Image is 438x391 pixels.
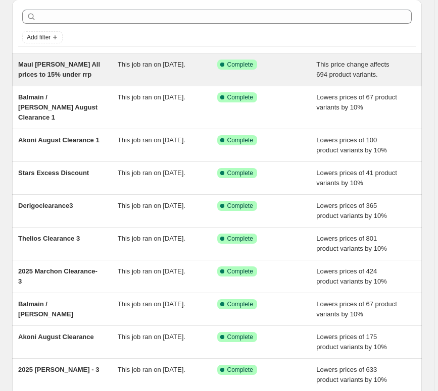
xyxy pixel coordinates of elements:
[227,235,253,243] span: Complete
[118,169,185,177] span: This job ran on [DATE].
[227,93,253,101] span: Complete
[118,93,185,101] span: This job ran on [DATE].
[227,333,253,341] span: Complete
[18,136,100,144] span: Akoni August Clearance 1
[316,300,397,318] span: Lowers prices of 67 product variants by 10%
[316,93,397,111] span: Lowers prices of 67 product variants by 10%
[18,61,100,78] span: Maui [PERSON_NAME] All prices to 15% under rrp
[118,61,185,68] span: This job ran on [DATE].
[118,267,185,275] span: This job ran on [DATE].
[316,333,386,351] span: Lowers prices of 175 product variants by 10%
[18,93,98,121] span: Balmain / [PERSON_NAME] August Clearance 1
[316,169,397,187] span: Lowers prices of 41 product variants by 10%
[18,333,94,341] span: Akoni August Clearance
[227,202,253,210] span: Complete
[227,366,253,374] span: Complete
[118,366,185,373] span: This job ran on [DATE].
[316,61,389,78] span: This price change affects 694 product variants.
[316,366,386,383] span: Lowers prices of 633 product variants by 10%
[227,267,253,275] span: Complete
[18,267,98,285] span: 2025 Marchon Clearance- 3
[118,136,185,144] span: This job ran on [DATE].
[118,202,185,209] span: This job ran on [DATE].
[18,300,73,318] span: Balmain / [PERSON_NAME]
[227,61,253,69] span: Complete
[18,235,80,242] span: Thelios Clearance 3
[27,33,51,41] span: Add filter
[316,235,386,252] span: Lowers prices of 801 product variants by 10%
[227,136,253,144] span: Complete
[118,235,185,242] span: This job ran on [DATE].
[316,267,386,285] span: Lowers prices of 424 product variants by 10%
[18,169,89,177] span: Stars Excess Discount
[18,202,73,209] span: Derigoclearance3
[227,300,253,308] span: Complete
[316,202,386,219] span: Lowers prices of 365 product variants by 10%
[118,300,185,308] span: This job ran on [DATE].
[22,31,63,43] button: Add filter
[118,333,185,341] span: This job ran on [DATE].
[316,136,386,154] span: Lowers prices of 100 product variants by 10%
[227,169,253,177] span: Complete
[18,366,99,373] span: 2025 [PERSON_NAME] - 3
